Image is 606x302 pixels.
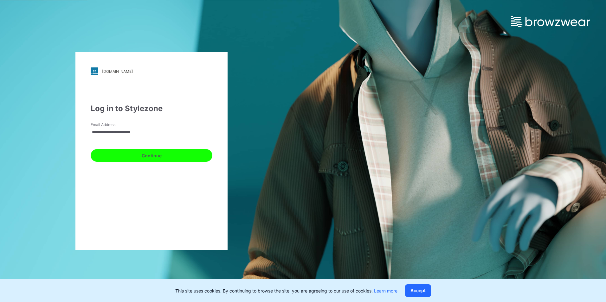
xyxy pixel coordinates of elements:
[405,284,431,297] button: Accept
[175,287,397,294] p: This site uses cookies. By continuing to browse the site, you are agreeing to our use of cookies.
[102,69,133,74] div: [DOMAIN_NAME]
[374,288,397,293] a: Learn more
[91,67,98,75] img: stylezone-logo.562084cfcfab977791bfbf7441f1a819.svg
[91,67,212,75] a: [DOMAIN_NAME]
[91,122,135,128] label: Email Address
[91,103,212,114] div: Log in to Stylezone
[511,16,590,27] img: browzwear-logo.e42bd6dac1945053ebaf764b6aa21510.svg
[91,149,212,162] button: Continue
